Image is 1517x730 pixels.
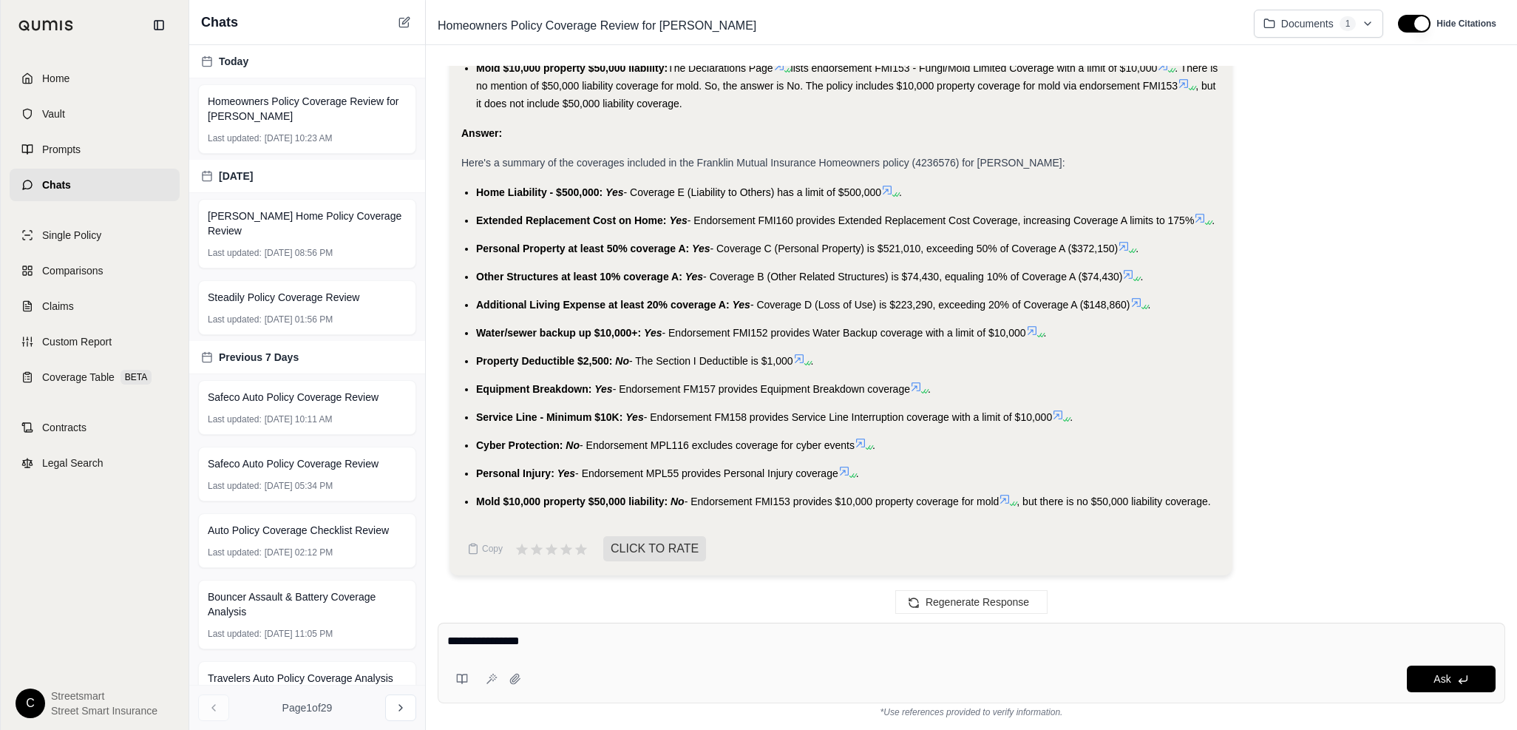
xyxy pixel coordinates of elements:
span: Prompts [42,142,81,157]
span: Yes [685,271,703,283]
span: Last updated: [208,413,262,425]
span: - Endorsement MPL116 excludes coverage for cyber events [580,439,855,451]
span: BETA [121,370,152,385]
span: Safeco Auto Policy Coverage Review [208,390,379,405]
span: Contracts [42,420,86,435]
span: [DATE] 11:05 PM [265,628,333,640]
span: Custom Report [42,334,112,349]
span: lists endorsement FMI153 - Fungi/Mold Limited Coverage with a limit of $10,000 [791,62,1158,74]
div: *Use references provided to verify information. [438,703,1505,718]
span: . [928,383,931,395]
span: Last updated: [208,480,262,492]
span: Mold $10,000 property $50,000 liability: [476,496,668,507]
span: - Endorsement FM157 provides Equipment Breakdown coverage [613,383,910,395]
span: Yes [692,243,710,254]
span: 1 [1340,16,1357,31]
div: Edit Title [432,14,1242,38]
span: Home [42,71,69,86]
span: Other Structures at least 10% coverage A: [476,271,682,283]
span: . [872,439,875,451]
span: Travelers Auto Policy Coverage Analysis [208,671,393,686]
span: Last updated: [208,132,262,144]
span: . [1044,327,1047,339]
span: Safeco Auto Policy Coverage Review [208,456,379,471]
span: Personal Property at least 50% coverage A: [476,243,689,254]
span: Last updated: [208,247,262,259]
span: - Endorsement FM158 provides Service Line Interruption coverage with a limit of $10,000 [644,411,1053,423]
span: [DATE] 02:12 PM [265,547,333,558]
span: Last updated: [208,314,262,325]
a: Home [10,62,180,95]
span: . [856,467,859,479]
span: Steadily Policy Coverage Review [208,290,359,305]
span: Yes [644,327,662,339]
span: Streetsmart [51,689,157,703]
span: . [1136,243,1138,254]
span: The Declarations Page [668,62,773,74]
span: . [1212,214,1215,226]
a: Single Policy [10,219,180,251]
span: , but it does not include $50,000 liability coverage. [476,80,1215,109]
a: Prompts [10,133,180,166]
a: Comparisons [10,254,180,287]
a: Contracts [10,411,180,444]
span: [DATE] 05:34 PM [265,480,333,492]
span: . [811,355,814,367]
span: Last updated: [208,547,262,558]
span: [DATE] 10:11 AM [265,413,333,425]
span: Yes [594,383,612,395]
span: Chats [201,12,238,33]
span: - Endorsement FMI160 provides Extended Replacement Cost Coverage, increasing Coverage A limits to... [688,214,1195,226]
span: CLICK TO RATE [603,536,706,561]
span: No [615,355,629,367]
span: . There is no mention of $50,000 liability coverage for mold. So, the answer is No. The policy in... [476,62,1218,92]
span: Claims [42,299,74,314]
span: Copy [482,543,503,555]
span: - Coverage B (Other Related Structures) is $74,430, equaling 10% of Coverage A ($74,430) [703,271,1122,283]
a: Vault [10,98,180,130]
span: . [1148,299,1151,311]
span: Yes [732,299,750,311]
span: Service Line - Minimum $10K: [476,411,622,423]
span: Homeowners Policy Coverage Review for [PERSON_NAME] [432,14,762,38]
button: Regenerate Response [895,590,1048,614]
span: Comparisons [42,263,103,278]
a: Chats [10,169,180,201]
span: Chats [42,178,71,192]
span: [DATE] 01:56 PM [265,314,333,325]
span: - Endorsement FMI153 provides $10,000 property coverage for mold [685,496,1000,507]
span: [DATE] [219,169,253,183]
span: [DATE] 10:23 AM [265,132,333,144]
span: Home Liability - $500,000: [476,186,603,198]
span: Yes [557,467,575,479]
button: Copy [461,534,509,564]
span: . [1070,411,1073,423]
span: Property Deductible $2,500: [476,355,612,367]
span: No [671,496,685,507]
span: Regenerate Response [926,596,1029,608]
span: Today [219,54,248,69]
span: Extended Replacement Cost on Home: [476,214,667,226]
span: Homeowners Policy Coverage Review for [PERSON_NAME] [208,94,407,124]
span: - The Section I Deductible is $1,000 [629,355,793,367]
span: Yes [625,411,643,423]
span: Equipment Breakdown: [476,383,591,395]
a: Coverage TableBETA [10,361,180,393]
span: Single Policy [42,228,101,243]
span: Personal Injury: [476,467,554,479]
span: Previous 7 Days [219,350,299,365]
span: Page 1 of 29 [282,700,333,715]
button: Ask [1407,666,1496,692]
button: Collapse sidebar [147,13,171,37]
span: - Endorsement FMI152 provides Water Backup coverage with a limit of $10,000 [662,327,1025,339]
span: - Coverage E (Liability to Others) has a limit of $500,000 [623,186,881,198]
strong: Answer: [461,127,502,139]
span: Yes [669,214,687,226]
button: Documents1 [1254,10,1384,38]
span: Water/sewer backup up $10,000+: [476,327,641,339]
span: [DATE] 08:56 PM [265,247,333,259]
span: [PERSON_NAME] Home Policy Coverage Review [208,209,407,238]
a: Legal Search [10,447,180,479]
span: Cyber Protection: [476,439,563,451]
span: Additional Living Expense at least 20% coverage A: [476,299,730,311]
